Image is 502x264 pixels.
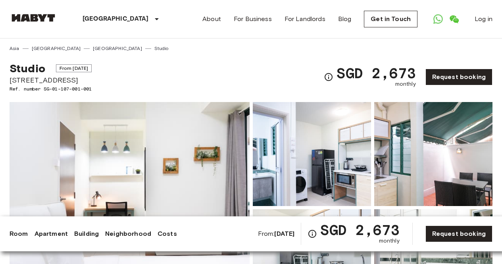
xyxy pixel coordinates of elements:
[425,225,492,242] a: Request booking
[338,14,352,24] a: Blog
[364,11,417,27] a: Get in Touch
[430,11,446,27] a: Open WhatsApp
[475,14,492,24] a: Log in
[10,85,92,92] span: Ref. number SG-01-107-001-001
[35,229,68,239] a: Apartment
[258,229,295,238] span: From:
[93,45,142,52] a: [GEOGRAPHIC_DATA]
[425,69,492,85] a: Request booking
[374,102,492,206] img: Picture of unit SG-01-107-001-001
[10,62,45,75] span: Studio
[285,14,325,24] a: For Landlords
[10,14,57,22] img: Habyt
[74,229,99,239] a: Building
[56,64,92,72] span: From [DATE]
[10,45,19,52] a: Asia
[32,45,81,52] a: [GEOGRAPHIC_DATA]
[446,11,462,27] a: Open WeChat
[324,72,333,82] svg: Check cost overview for full price breakdown. Please note that discounts apply to new joiners onl...
[83,14,149,24] p: [GEOGRAPHIC_DATA]
[234,14,272,24] a: For Business
[10,229,28,239] a: Room
[308,229,317,239] svg: Check cost overview for full price breakdown. Please note that discounts apply to new joiners onl...
[274,230,294,237] b: [DATE]
[320,223,399,237] span: SGD 2,673
[379,237,400,245] span: monthly
[154,45,169,52] a: Studio
[253,102,371,206] img: Picture of unit SG-01-107-001-001
[337,66,415,80] span: SGD 2,673
[395,80,416,88] span: monthly
[10,75,92,85] span: [STREET_ADDRESS]
[202,14,221,24] a: About
[105,229,151,239] a: Neighborhood
[158,229,177,239] a: Costs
